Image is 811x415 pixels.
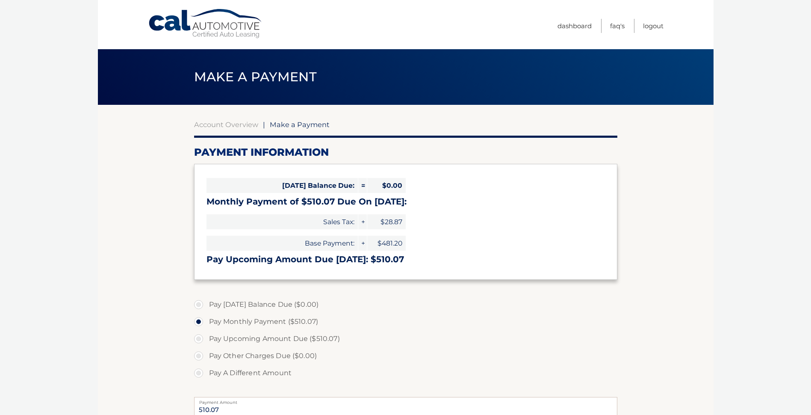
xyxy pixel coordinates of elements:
label: Pay [DATE] Balance Due ($0.00) [194,296,617,313]
a: Logout [643,19,664,33]
span: = [358,178,367,193]
a: Account Overview [194,120,258,129]
a: FAQ's [610,19,625,33]
label: Payment Amount [194,397,617,404]
span: Base Payment: [206,236,358,251]
label: Pay A Different Amount [194,365,617,382]
span: $0.00 [367,178,406,193]
span: $28.87 [367,214,406,229]
span: Make a Payment [270,120,330,129]
a: Dashboard [557,19,592,33]
span: | [263,120,265,129]
span: Make a Payment [194,69,317,85]
h3: Monthly Payment of $510.07 Due On [DATE]: [206,196,605,207]
h3: Pay Upcoming Amount Due [DATE]: $510.07 [206,254,605,265]
span: [DATE] Balance Due: [206,178,358,193]
span: + [358,214,367,229]
a: Cal Automotive [148,9,263,39]
label: Pay Monthly Payment ($510.07) [194,313,617,330]
span: Sales Tax: [206,214,358,229]
label: Pay Upcoming Amount Due ($510.07) [194,330,617,347]
span: + [358,236,367,251]
span: $481.20 [367,236,406,251]
h2: Payment Information [194,146,617,159]
label: Pay Other Charges Due ($0.00) [194,347,617,365]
